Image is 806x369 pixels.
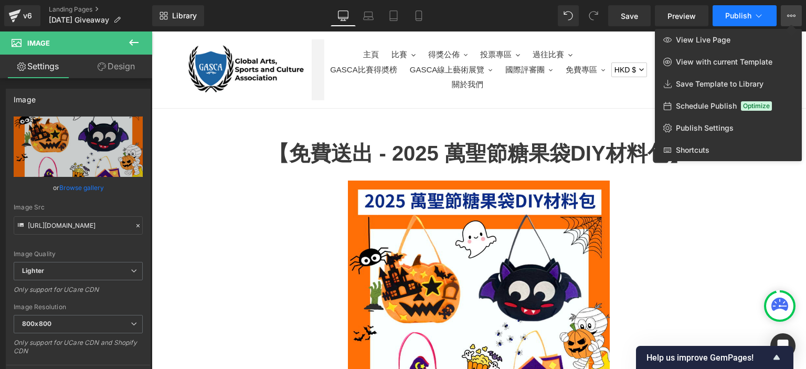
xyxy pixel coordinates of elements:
div: Only support for UCare CDN and Shopify CDN [14,339,143,362]
button: HKD $ [460,31,495,46]
b: 800x800 [22,320,51,328]
span: Schedule Publish [676,101,737,111]
button: View Live PageView with current TemplateSave Template to LibrarySchedule PublishOptimizePublish S... [781,5,802,26]
img: GASCA.ORG [29,8,160,69]
div: Image Src [14,204,143,211]
a: 關於我們 [295,46,337,61]
span: 免費專區 [414,34,446,43]
span: GASCA比賽得奬榜 [178,34,246,43]
div: Image Resolution [14,303,143,311]
input: Link [14,216,143,235]
button: 過往比賽 [376,16,426,31]
span: Save Template to Library [676,79,763,89]
span: Optimize [741,101,772,111]
a: Design [78,55,154,78]
button: 國際評審團 [348,31,407,46]
span: Preview [667,10,696,22]
span: 比賽 [240,18,256,28]
button: 得獎公佈 [271,16,322,31]
button: Publish [713,5,777,26]
span: Shortcuts [676,145,709,155]
a: Laptop [356,5,381,26]
a: Desktop [331,5,356,26]
button: 免費專區 [409,31,459,46]
span: 國際評審團 [354,34,393,43]
div: Open Intercom Messenger [770,333,796,359]
span: GASCA線上藝術展覽 [258,34,333,43]
b: Lighter [22,267,44,275]
button: Show survey - Help us improve GemPages! [646,351,783,364]
div: v6 [21,9,34,23]
a: Tablet [381,5,406,26]
span: [DATE] Giveaway [49,16,109,24]
button: Undo [558,5,579,26]
div: or [14,182,143,193]
a: 主頁 [206,16,232,31]
a: Mobile [406,5,431,26]
div: Only support for UCare CDN [14,286,143,301]
div: Image [14,89,36,104]
a: Preview [655,5,708,26]
span: Publish [725,12,751,20]
button: 投票專區 [323,16,374,31]
span: Library [172,11,197,20]
div: Image Quality [14,250,143,258]
span: Save [621,10,638,22]
span: View with current Template [676,57,772,67]
button: GASCA線上藝術展覽 [253,31,346,46]
a: GASCA比賽得奬榜 [173,31,251,46]
span: 投票專區 [328,18,360,28]
a: v6 [4,5,40,26]
span: Help us improve GemPages! [646,353,770,363]
a: Browse gallery [59,178,104,197]
a: New Library [152,5,204,26]
button: Redo [583,5,604,26]
a: Landing Pages [49,5,152,14]
button: 比賽 [235,16,269,31]
span: 過往比賽 [381,18,412,28]
span: Publish Settings [676,123,734,133]
span: 得獎公佈 [277,18,308,28]
span: Image [27,39,50,47]
span: View Live Page [676,35,730,45]
span: 主頁 [211,18,227,28]
span: 關於我們 [300,48,332,58]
